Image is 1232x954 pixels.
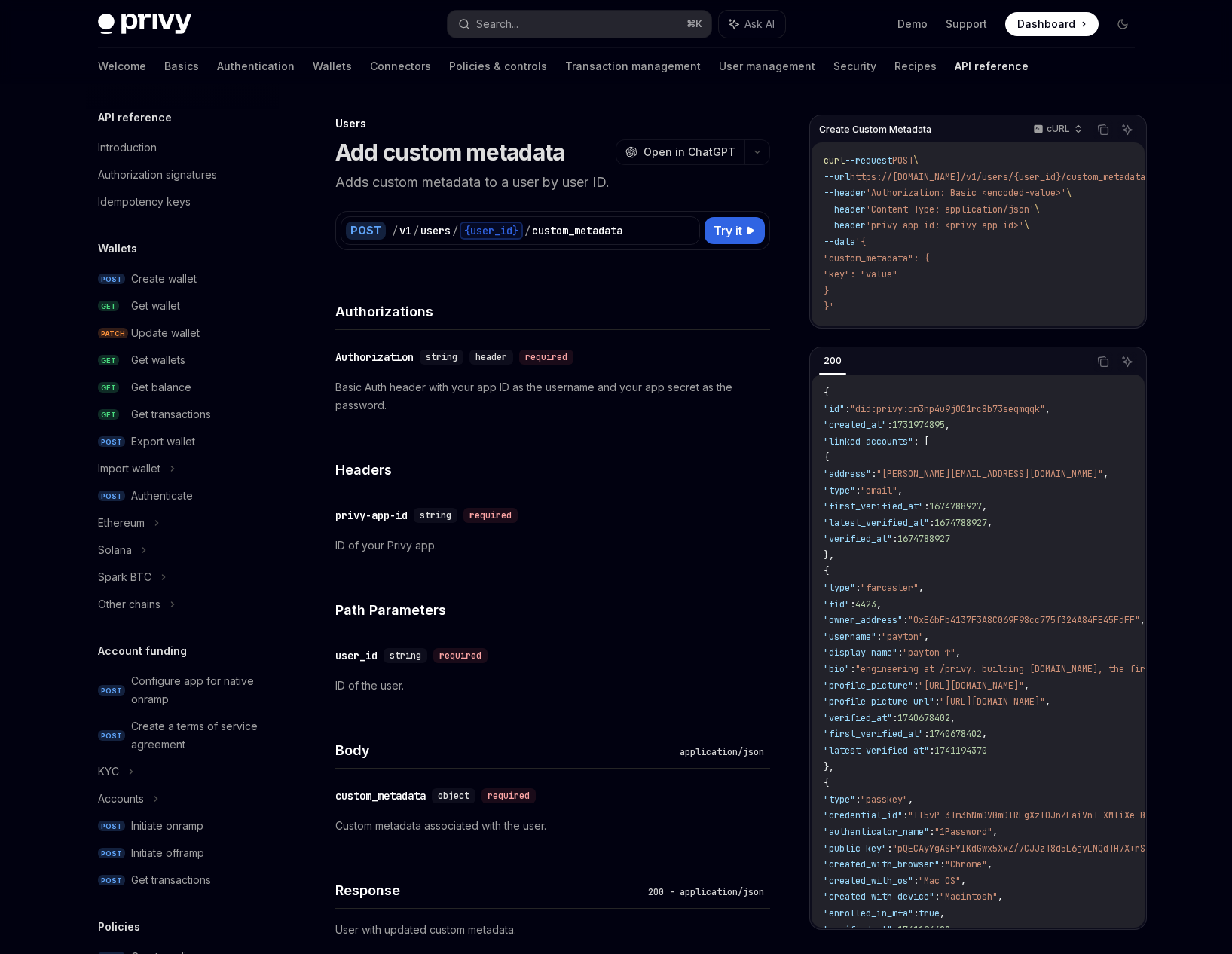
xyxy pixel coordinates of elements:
span: 'privy-app-id: <privy-app-id>' [866,219,1024,231]
span: curl [824,154,845,167]
button: Copy the contents from the code block [1093,352,1113,372]
span: }, [824,549,834,561]
span: "public_key" [824,842,887,855]
div: Solana [98,541,132,559]
span: "passkey" [861,793,908,806]
span: } [824,285,829,297]
span: 1731974895 [892,419,945,431]
span: GET [98,409,119,420]
span: , [987,858,992,870]
a: Dashboard [1005,12,1099,36]
p: ID of the user. [335,677,770,695]
span: : [913,875,919,887]
span: GET [98,382,119,393]
span: , [1045,696,1050,708]
h1: Add custom metadata [335,139,565,166]
span: true [919,907,940,919]
span: 1674788927 [897,533,950,545]
p: Custom metadata associated with the user. [335,817,770,835]
p: cURL [1047,123,1070,135]
span: POST [98,491,125,502]
a: Welcome [98,48,146,84]
span: : [913,907,919,919]
span: : [845,403,850,415]
span: "owner_address" [824,614,903,626]
span: Ask AI [744,17,775,32]
span: , [876,598,882,610]
span: "0xE6bFb4137F3A8C069F98cc775f324A84FE45FdFF" [908,614,1140,626]
span: Dashboard [1017,17,1075,32]
span: https://[DOMAIN_NAME]/v1/users/{user_id}/custom_metadata [850,171,1145,183]
span: }, [824,761,834,773]
div: Update wallet [131,324,200,342]
div: Get balance [131,378,191,396]
span: 'Authorization: Basic <encoded-value>' [866,187,1066,199]
span: , [1103,468,1108,480]
span: : [855,793,861,806]
span: "profile_picture_url" [824,696,934,708]
span: header [475,351,507,363]
span: "payton" [882,631,924,643]
span: POST [98,730,125,741]
button: Ask AI [719,11,785,38]
span: 'Content-Type: application/json' [866,203,1035,216]
span: POST [98,685,125,696]
span: "first_verified_at" [824,728,924,740]
span: "type" [824,582,855,594]
span: "Macintosh" [940,891,998,903]
button: Toggle dark mode [1111,12,1135,36]
span: "payton ↑" [903,647,955,659]
h5: API reference [98,109,172,127]
button: Ask AI [1117,120,1137,139]
div: Get transactions [131,405,211,423]
span: "type" [824,793,855,806]
div: Authorization signatures [98,166,217,184]
a: GETGet balance [86,374,279,401]
span: , [919,582,924,594]
div: custom_metadata [335,788,426,803]
span: "[PERSON_NAME][EMAIL_ADDRESS][DOMAIN_NAME]" [876,468,1103,480]
a: Basics [164,48,199,84]
span: --request [845,154,892,167]
div: 200 [819,352,846,370]
span: : [934,696,940,708]
div: user_id [335,648,378,663]
span: : [913,680,919,692]
span: "username" [824,631,876,643]
div: Users [335,116,770,131]
span: --url [824,171,850,183]
a: User management [719,48,815,84]
p: User with updated custom metadata. [335,921,770,939]
span: , [998,891,1003,903]
span: : [892,712,897,724]
a: Policies & controls [449,48,547,84]
span: "created_with_device" [824,891,934,903]
span: POST [98,274,125,285]
a: API reference [955,48,1029,84]
div: Ethereum [98,514,145,532]
span: : [897,647,903,659]
div: Authenticate [131,487,193,505]
span: , [950,924,955,936]
span: "key": "value" [824,268,897,280]
span: : [903,809,908,821]
span: : [924,728,929,740]
div: KYC [98,763,119,781]
span: "bio" [824,663,850,675]
span: "authenticator_name" [824,826,929,838]
div: users [420,223,451,238]
div: Create a terms of service agreement [131,717,270,754]
img: dark logo [98,14,191,35]
div: / [452,223,458,238]
span: : [887,842,892,855]
a: Wallets [313,48,352,84]
span: , [940,907,945,919]
span: "custom_metadata": { [824,252,929,264]
span: { [824,777,829,789]
span: string [420,509,451,521]
span: 1674788927 [929,500,982,512]
a: Authorization signatures [86,161,279,188]
span: --header [824,203,866,216]
span: , [1045,403,1050,415]
button: Ask AI [1117,352,1137,372]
